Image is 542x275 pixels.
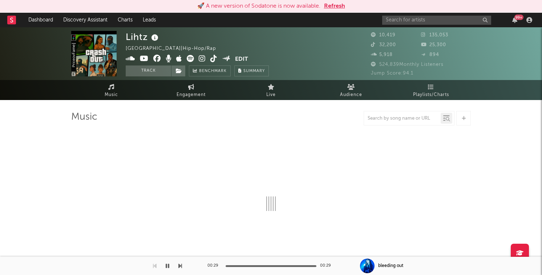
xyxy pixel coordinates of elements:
button: Summary [234,65,269,76]
span: 894 [421,52,439,57]
a: Dashboard [23,13,58,27]
span: 25,300 [421,43,446,47]
span: Live [266,91,276,99]
div: Lihtz [126,31,160,43]
span: 135,053 [421,33,448,37]
button: Track [126,65,171,76]
a: Music [71,80,151,100]
span: Engagement [177,91,206,99]
span: Benchmark [199,67,227,76]
span: Jump Score: 94.1 [371,71,413,76]
a: Engagement [151,80,231,100]
button: Edit [235,55,248,64]
a: Benchmark [189,65,231,76]
span: 524,839 Monthly Listeners [371,62,444,67]
button: Refresh [324,2,345,11]
span: 10,419 [371,33,396,37]
div: 99 + [514,15,523,20]
a: Discovery Assistant [58,13,113,27]
div: bleeding out [378,263,403,269]
span: Audience [340,91,362,99]
a: Charts [113,13,138,27]
input: Search by song name or URL [364,116,441,121]
div: [GEOGRAPHIC_DATA] | Hip-Hop/Rap [126,44,225,53]
span: Music [105,91,118,99]
span: Summary [243,69,265,73]
input: Search for artists [382,16,491,25]
div: 00:29 [320,262,335,270]
a: Leads [138,13,161,27]
div: 🚀 A new version of Sodatone is now available. [197,2,320,11]
span: 32,200 [371,43,396,47]
a: Audience [311,80,391,100]
div: 00:29 [207,262,222,270]
span: Playlists/Charts [413,91,449,99]
a: Live [231,80,311,100]
button: 99+ [512,17,517,23]
a: Playlists/Charts [391,80,471,100]
span: 5,918 [371,52,393,57]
